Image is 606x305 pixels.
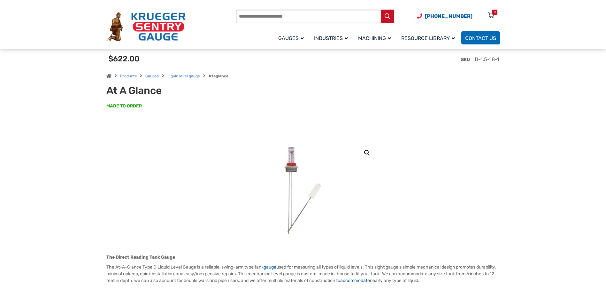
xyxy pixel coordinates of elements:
a: accommodate [340,278,370,283]
a: View full-screen image gallery [361,147,373,159]
a: Gauges [274,30,310,45]
strong: The Direct Reading Tank Gauge [106,254,175,260]
div: 0 [494,10,496,15]
a: Phone Number (920) 434-8860 [417,12,472,20]
a: Industries [310,30,354,45]
span: Industries [314,35,348,41]
h1: At A Glance [106,84,264,97]
span: Resource Library [401,35,455,41]
a: Resource Library [397,30,461,45]
img: Krueger Sentry Gauge [106,12,186,42]
a: gauge [264,264,276,270]
a: Products [120,74,137,78]
span: Gauges [278,35,304,41]
a: Gauges [145,74,159,78]
span: Contact Us [465,35,496,41]
a: Liquid level gauge [167,74,200,78]
span: MADE TO ORDER [106,103,142,109]
span: D-1.5-18-1 [475,56,499,62]
img: At A Glance [265,142,341,238]
strong: Ataglance [209,74,228,78]
a: Machining [354,30,397,45]
span: [PHONE_NUMBER] [425,13,472,19]
p: The At-A-Glance Type D Liquid Level Gauge is a reliable, swing-arm type tank used for measuring a... [106,264,500,284]
span: SKU [461,57,470,62]
span: Machining [358,35,391,41]
a: Contact Us [461,31,500,44]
